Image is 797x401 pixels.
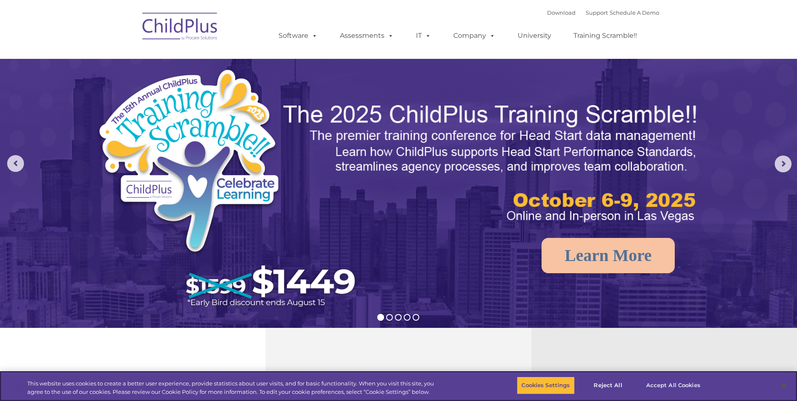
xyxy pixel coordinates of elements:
a: Learn More [542,238,675,273]
button: Reject All [582,377,634,394]
a: Schedule A Demo [610,9,659,16]
div: This website uses cookies to create a better user experience, provide statistics about user visit... [27,380,438,396]
span: Phone number [117,90,153,96]
button: Close [774,376,793,395]
button: Accept All Cookies [642,377,705,394]
a: Company [445,27,504,44]
button: Cookies Settings [517,377,574,394]
a: IT [408,27,439,44]
a: University [509,27,560,44]
a: Software [270,27,326,44]
a: Download [547,9,576,16]
a: Assessments [331,27,402,44]
img: ChildPlus by Procare Solutions [138,7,222,49]
font: | [547,9,659,16]
a: Support [586,9,608,16]
a: Training Scramble!! [565,27,645,44]
span: Last name [117,55,142,62]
